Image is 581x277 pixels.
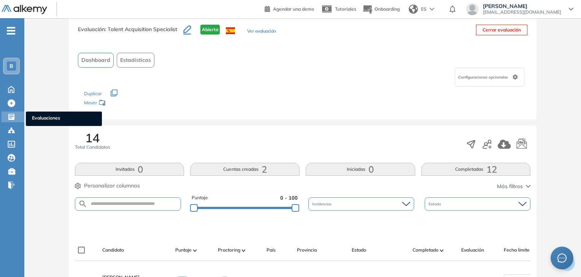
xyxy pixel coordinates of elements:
[430,8,434,11] img: arrow
[413,247,438,253] span: Completado
[352,247,366,253] span: Estado
[81,56,110,64] span: Dashboard
[476,25,527,35] button: Cerrar evaluación
[409,5,418,14] img: world
[421,163,531,176] button: Completadas12
[200,25,220,35] span: Abierta
[84,91,102,96] span: Duplicar
[193,249,197,252] img: [missing "en.ARROW_ALT" translation]
[297,247,317,253] span: Provincia
[2,5,47,14] img: Logo
[497,183,530,190] button: Más filtros
[483,3,561,9] span: [PERSON_NAME]
[265,4,314,13] a: Agendar una demo
[7,30,15,31] i: -
[32,115,96,123] span: Evaluaciones
[497,183,523,190] span: Más filtros
[421,6,427,13] span: ES
[10,63,13,69] span: B
[425,197,530,211] div: Estado
[226,27,235,34] img: ESP
[280,194,298,201] span: 0 - 100
[78,53,114,68] button: Dashboard
[84,182,140,190] span: Personalizar columnas
[75,163,184,176] button: Invitados0
[247,28,276,36] button: Ver evaluación
[455,68,524,87] div: Configuraciones opcionales
[273,6,314,12] span: Agendar una demo
[429,201,443,207] span: Estado
[117,53,154,68] button: Estadísticas
[557,253,567,263] span: message
[78,25,183,41] h3: Evaluación
[175,247,192,253] span: Puntaje
[362,1,400,17] button: Onboarding
[461,247,484,253] span: Evaluación
[102,247,124,253] span: Candidato
[218,247,240,253] span: Proctoring
[504,247,530,253] span: Fecha límite
[312,201,333,207] span: Incidencias
[75,182,140,190] button: Personalizar columnas
[267,247,276,253] span: País
[483,9,561,15] span: [EMAIL_ADDRESS][DOMAIN_NAME]
[120,56,151,64] span: Estadísticas
[85,132,100,144] span: 14
[242,249,246,252] img: [missing "en.ARROW_ALT" translation]
[78,199,87,209] img: SEARCH_ALT
[308,197,414,211] div: Incidencias
[190,163,300,176] button: Cuentas creadas2
[440,249,444,252] img: [missing "en.ARROW_ALT" translation]
[375,6,400,12] span: Onboarding
[84,96,160,110] div: Mover
[75,144,110,151] span: Total Candidatos
[458,74,510,80] span: Configuraciones opcionales
[105,26,177,33] span: : Talent Acquisition Specialist
[192,194,208,201] span: Puntaje
[335,6,356,12] span: Tutoriales
[306,163,415,176] button: Iniciadas0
